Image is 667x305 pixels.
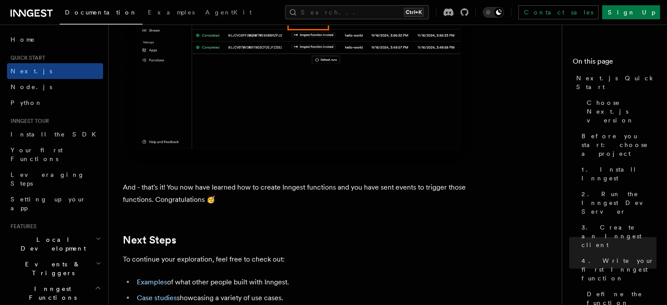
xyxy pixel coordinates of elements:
[587,98,656,125] span: Choose Next.js version
[11,171,85,187] span: Leveraging Steps
[148,9,195,16] span: Examples
[7,223,36,230] span: Features
[7,95,103,111] a: Python
[7,54,45,61] span: Quick start
[578,161,656,186] a: 1. Install Inngest
[7,191,103,216] a: Setting up your app
[7,284,95,302] span: Inngest Functions
[11,196,86,212] span: Setting up your app
[581,223,656,249] span: 3. Create an Inngest client
[205,9,252,16] span: AgentKit
[285,5,429,19] button: Search...Ctrl+K
[200,3,257,24] a: AgentKit
[573,56,656,70] h4: On this page
[483,7,504,18] button: Toggle dark mode
[578,253,656,286] a: 4. Write your first Inngest function
[134,276,474,288] li: of what other people built with Inngest.
[143,3,200,24] a: Examples
[137,278,167,286] a: Examples
[11,99,43,106] span: Python
[578,219,656,253] a: 3. Create an Inngest client
[11,147,63,162] span: Your first Functions
[581,132,656,158] span: Before you start: choose a project
[404,8,424,17] kbd: Ctrl+K
[518,5,599,19] a: Contact sales
[576,74,656,91] span: Next.js Quick Start
[7,32,103,47] a: Home
[578,186,656,219] a: 2. Run the Inngest Dev Server
[7,118,49,125] span: Inngest tour
[123,181,474,206] p: And - that's it! You now have learned how to create Inngest functions and you have sent events to...
[123,234,176,246] a: Next Steps
[11,68,52,75] span: Next.js
[581,165,656,183] span: 1. Install Inngest
[11,35,35,44] span: Home
[65,9,137,16] span: Documentation
[583,95,656,128] a: Choose Next.js version
[7,142,103,167] a: Your first Functions
[7,235,96,253] span: Local Development
[7,167,103,191] a: Leveraging Steps
[581,256,656,283] span: 4. Write your first Inngest function
[134,292,474,304] li: showcasing a variety of use cases.
[7,126,103,142] a: Install the SDK
[602,5,660,19] a: Sign Up
[7,232,103,256] button: Local Development
[7,63,103,79] a: Next.js
[60,3,143,25] a: Documentation
[137,294,177,302] a: Case studies
[581,190,656,216] span: 2. Run the Inngest Dev Server
[7,256,103,281] button: Events & Triggers
[7,260,96,277] span: Events & Triggers
[573,70,656,95] a: Next.js Quick Start
[123,253,474,266] p: To continue your exploration, feel free to check out:
[7,79,103,95] a: Node.js
[11,83,52,90] span: Node.js
[578,128,656,161] a: Before you start: choose a project
[11,131,101,138] span: Install the SDK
